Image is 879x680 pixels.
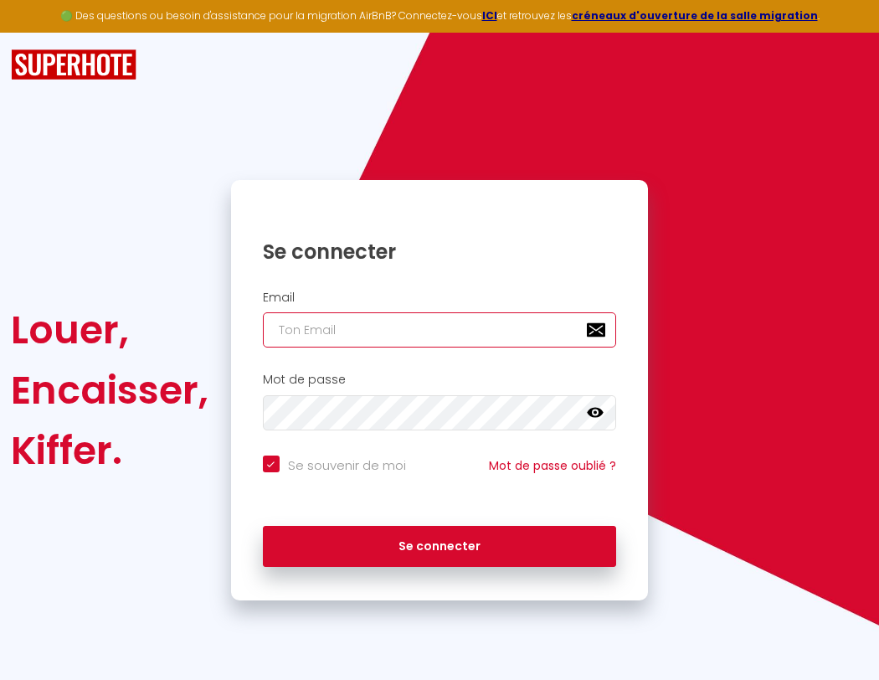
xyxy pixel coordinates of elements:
[13,7,64,57] button: Ouvrir le widget de chat LiveChat
[482,8,497,23] a: ICI
[263,239,617,265] h1: Se connecter
[11,300,208,360] div: Louer,
[11,420,208,481] div: Kiffer.
[489,457,616,474] a: Mot de passe oublié ?
[263,373,617,387] h2: Mot de passe
[11,360,208,420] div: Encaisser,
[263,526,617,568] button: Se connecter
[572,8,818,23] a: créneaux d'ouverture de la salle migration
[263,291,617,305] h2: Email
[263,312,617,348] input: Ton Email
[11,49,136,80] img: SuperHote logo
